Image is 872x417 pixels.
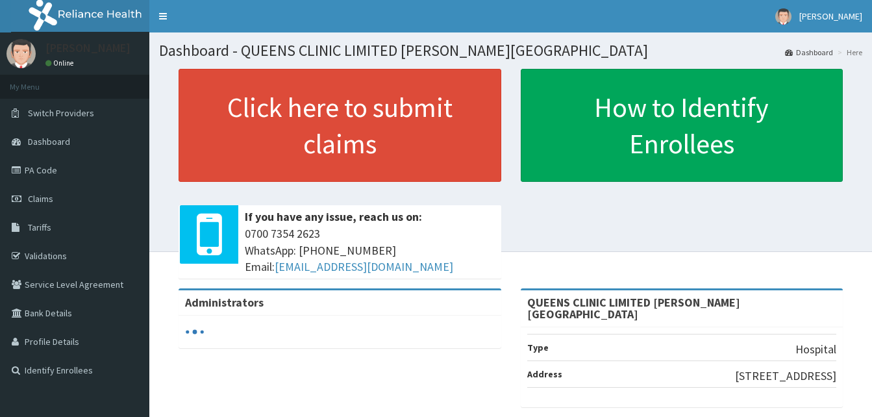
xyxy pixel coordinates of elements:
a: How to Identify Enrollees [521,69,843,182]
li: Here [834,47,862,58]
span: Dashboard [28,136,70,147]
strong: QUEENS CLINIC LIMITED [PERSON_NAME][GEOGRAPHIC_DATA] [527,295,740,322]
img: User Image [775,8,791,25]
p: [STREET_ADDRESS] [735,368,836,385]
a: Dashboard [785,47,833,58]
a: Click here to submit claims [179,69,501,182]
a: Online [45,58,77,68]
a: [EMAIL_ADDRESS][DOMAIN_NAME] [275,259,453,274]
span: 0700 7354 2623 WhatsApp: [PHONE_NUMBER] Email: [245,225,495,275]
h1: Dashboard - QUEENS CLINIC LIMITED [PERSON_NAME][GEOGRAPHIC_DATA] [159,42,862,59]
span: Claims [28,193,53,205]
span: Tariffs [28,221,51,233]
span: Switch Providers [28,107,94,119]
span: [PERSON_NAME] [799,10,862,22]
b: If you have any issue, reach us on: [245,209,422,224]
img: User Image [6,39,36,68]
svg: audio-loading [185,322,205,342]
p: Hospital [795,341,836,358]
b: Administrators [185,295,264,310]
b: Type [527,342,549,353]
p: [PERSON_NAME] [45,42,131,54]
b: Address [527,368,562,380]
